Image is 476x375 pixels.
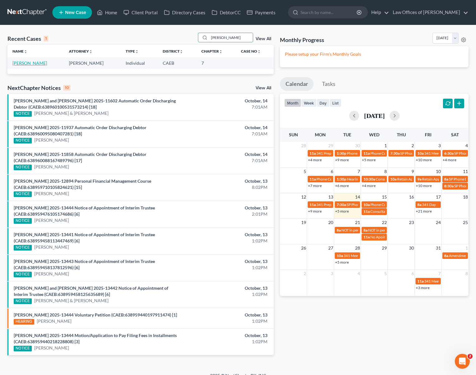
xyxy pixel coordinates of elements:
span: Tue [343,132,351,137]
span: 23 [408,219,415,226]
div: 7:01AM [187,157,267,164]
div: October, 13 [187,332,267,339]
a: Help [368,7,389,18]
span: 15 [381,193,387,201]
td: Individual [121,57,158,69]
span: 9 [411,168,415,175]
span: 10a [417,151,424,156]
span: 22 [381,219,387,226]
div: October, 14 [187,124,267,131]
span: 7:30a [337,202,346,207]
a: [PERSON_NAME] 2025-12894 Personal Financial Management Course (CAEB:638959710105824621) [15] [14,178,151,190]
a: [PERSON_NAME] [34,164,69,170]
span: 11a [310,151,316,156]
span: Sun [289,132,298,137]
i: unfold_more [257,50,261,54]
h2: [DATE] [364,112,385,119]
h3: Monthly Progress [280,36,324,44]
a: +9 more [335,157,349,162]
span: 3 [330,270,334,277]
a: [PERSON_NAME] & [PERSON_NAME] [34,110,108,116]
button: list [329,99,341,107]
span: 30 [408,244,415,252]
span: 8a [363,228,368,232]
a: +5 more [335,209,349,213]
div: 1:02PM [187,318,267,324]
div: 7:01AM [187,131,267,137]
div: October, 13 [187,258,267,265]
a: [PERSON_NAME] [34,345,69,351]
div: October, 13 [187,232,267,238]
a: Directory Cases [161,7,209,18]
span: 28 [301,142,307,149]
a: +4 more [308,157,322,162]
a: Attorneyunfold_more [69,49,93,54]
span: 341 Prep for [PERSON_NAME] [316,151,367,156]
span: 5 [384,270,387,277]
p: Please setup your Firm's Monthly Goals [285,51,464,57]
input: Search by name... [209,33,253,42]
span: 10 [435,168,441,175]
span: Mon [315,132,326,137]
a: [PERSON_NAME] [12,60,47,66]
a: Payments [244,7,279,18]
a: View All [256,86,271,90]
a: [PERSON_NAME] 2025-13444 Notice of Appointment of Interim Trustee (CAEB:638959476105174686) [6] [14,205,155,217]
span: NOT in person appointments [341,228,388,232]
span: No Apointments for [PERSON_NAME] [370,235,433,239]
a: Client Portal [120,7,161,18]
div: Recent Cases [7,35,48,42]
div: NOTICE [14,191,32,197]
span: 11a [363,209,370,214]
span: 8:30a [444,184,454,188]
span: 20 [328,219,334,226]
span: 24 [435,219,441,226]
div: 8:02PM [187,184,267,190]
span: 8a [444,177,448,181]
span: 21 [354,219,361,226]
div: 1:02PM [187,238,267,244]
span: 2 [468,354,473,359]
span: NOT in person appointments [368,228,415,232]
span: 14 [354,193,361,201]
div: NOTICE [14,298,32,304]
span: 10a [390,177,397,181]
span: 13 [328,193,334,201]
div: NextChapter Notices [7,84,70,91]
span: 8a [337,228,341,232]
a: [PERSON_NAME] 2025-11937 Automatic Order Discharging Debtor (CAEB:638960095080407281) [18] [14,125,147,136]
div: October, 14 [187,151,267,157]
span: 7:30a [390,151,400,156]
button: week [301,99,317,107]
span: Phone Consultation for [PERSON_NAME] [370,151,438,156]
span: Consultation for [PERSON_NAME] [376,177,432,181]
div: NOTICE [14,346,32,351]
span: 2 [411,142,415,149]
a: Calendar [280,77,314,91]
span: Phone Consultation for [PERSON_NAME] [347,151,415,156]
a: DebtorCC [209,7,244,18]
a: Typeunfold_more [126,49,139,54]
span: 5 [303,168,307,175]
span: 30 [354,142,361,149]
span: 6:30a [444,151,454,156]
span: 341 Day [422,202,436,207]
span: 10a [337,253,343,258]
a: [PERSON_NAME] and [PERSON_NAME] 2025-11602 Automatic Order Discharging Debtor (CAEB:6389601005315... [14,98,176,110]
span: 8 [384,168,387,175]
div: NOTICE [14,111,32,117]
span: 11a [363,151,370,156]
span: 341 Meeting for [PERSON_NAME] & [PERSON_NAME] [344,253,433,258]
a: Chapterunfold_more [201,49,223,54]
a: Case Nounfold_more [241,49,261,54]
a: [PERSON_NAME] [34,190,69,197]
a: [PERSON_NAME] & [PERSON_NAME] [34,298,108,304]
span: 1:30p [337,151,346,156]
i: unfold_more [180,50,183,54]
a: Districtunfold_more [163,49,183,54]
span: 12 [301,193,307,201]
span: Thu [397,132,406,137]
div: NOTICE [14,218,32,224]
td: CAEB [158,57,196,69]
span: Consultation for [PERSON_NAME][GEOGRAPHIC_DATA] [370,209,465,214]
